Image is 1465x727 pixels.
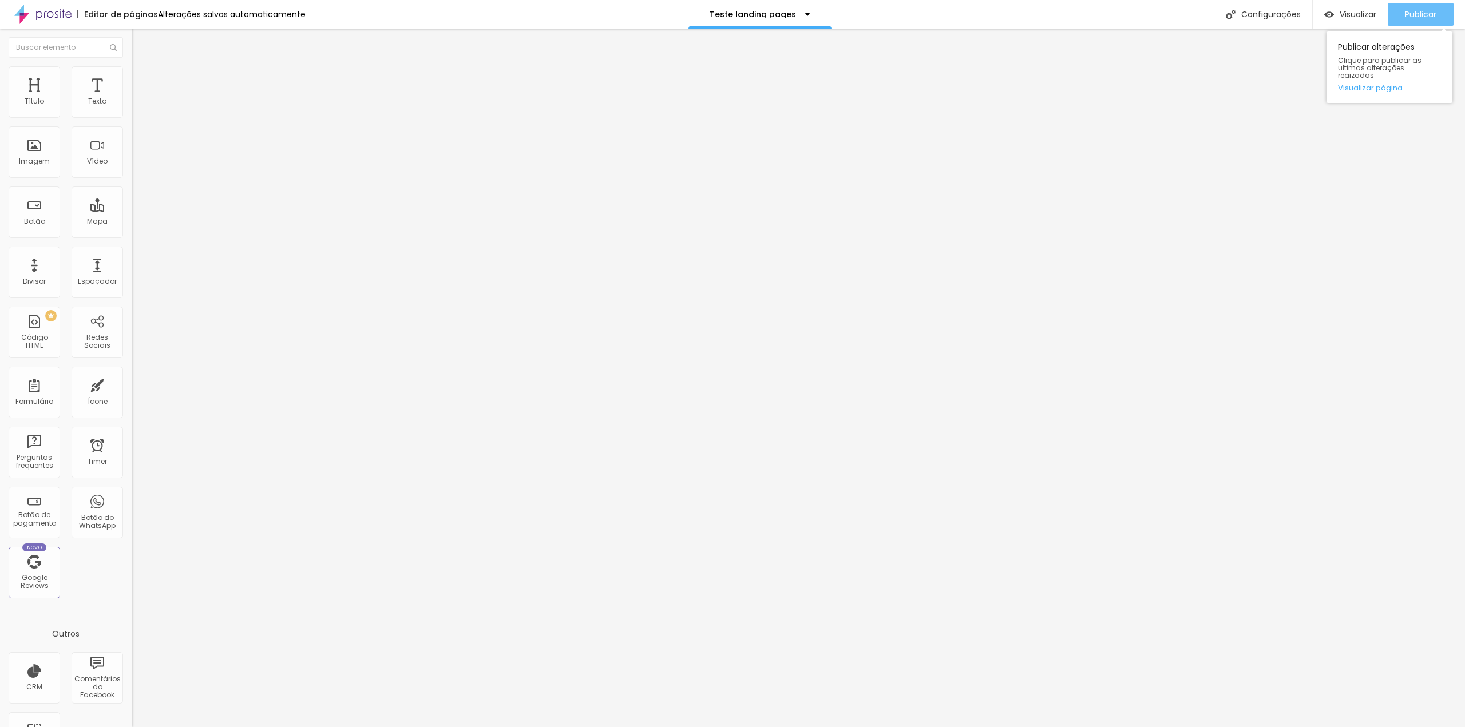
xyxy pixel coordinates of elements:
span: Visualizar [1340,10,1376,19]
input: Buscar elemento [9,37,123,58]
div: Botão do WhatsApp [74,514,120,530]
div: Ícone [88,398,108,406]
button: Publicar [1388,3,1454,26]
div: Espaçador [78,277,117,285]
div: Divisor [23,277,46,285]
div: Alterações salvas automaticamente [158,10,306,18]
img: Icone [110,44,117,51]
div: Formulário [15,398,53,406]
div: Novo [22,543,47,551]
div: Texto [88,97,106,105]
div: Google Reviews [11,574,57,590]
div: Editor de páginas [77,10,158,18]
div: Título [25,97,44,105]
div: Redes Sociais [74,333,120,350]
button: Visualizar [1313,3,1388,26]
span: Publicar [1405,10,1436,19]
div: Comentários do Facebook [74,675,120,700]
div: Mapa [87,217,108,225]
div: Botão [24,217,45,225]
div: Publicar alterações [1327,31,1452,103]
a: Visualizar página [1338,84,1441,92]
div: CRM [26,683,42,691]
div: Timer [88,458,107,466]
div: Vídeo [87,157,108,165]
img: view-1.svg [1324,10,1334,19]
span: Clique para publicar as ultimas alterações reaizadas [1338,57,1441,80]
div: Código HTML [11,333,57,350]
div: Perguntas frequentes [11,454,57,470]
img: Icone [1226,10,1236,19]
div: Botão de pagamento [11,511,57,527]
div: Imagem [19,157,50,165]
p: Teste landing pages [710,10,796,18]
